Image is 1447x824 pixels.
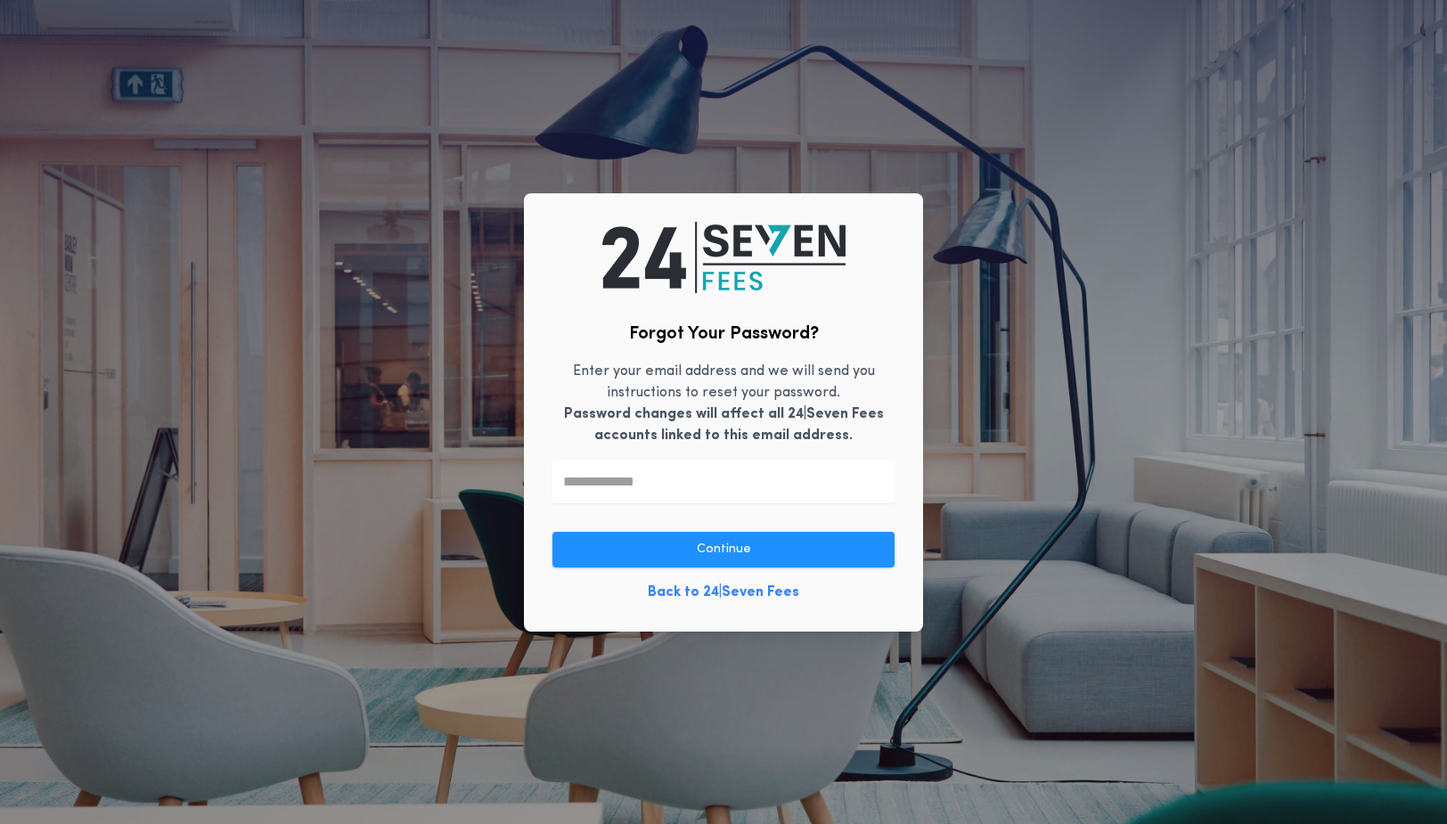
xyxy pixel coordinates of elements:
p: Enter your email address and we will send you instructions to reset your password. [552,361,895,446]
b: Password changes will affect all 24|Seven Fees accounts linked to this email address. [564,407,884,443]
button: Continue [552,532,895,567]
a: Back to 24|Seven Fees [648,582,799,603]
h2: Forgot Your Password? [629,322,819,347]
img: logo [602,222,846,293]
